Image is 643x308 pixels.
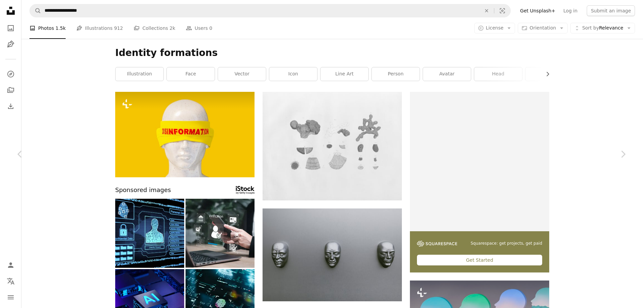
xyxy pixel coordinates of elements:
a: avatar [423,67,471,81]
span: Relevance [582,25,623,32]
button: Visual search [494,4,510,17]
form: Find visuals sitewide [29,4,511,17]
a: illustration [116,67,163,81]
span: 0 [209,24,212,32]
a: face [167,67,215,81]
span: 912 [114,24,123,32]
span: Sponsored images [115,185,171,195]
a: Collections 2k [134,17,175,39]
a: Next [603,122,643,186]
a: a white mannequin head with a yellow headband with the word information taped [115,131,255,137]
a: Photos [4,21,17,35]
span: 2k [169,24,175,32]
a: Collections [4,83,17,97]
span: Sort by [582,25,599,30]
a: Log in [559,5,581,16]
a: icon [269,67,317,81]
button: Menu [4,291,17,304]
a: Download History [4,100,17,113]
img: Security concept [115,199,184,268]
div: Get Started [417,255,542,265]
a: Users 0 [186,17,212,39]
a: Illustrations [4,38,17,51]
a: View the photo by The New York Public Library [263,143,402,149]
a: Squarespace: get projects, get paidGet Started [410,92,549,272]
a: Get Unsplash+ [516,5,559,16]
button: Orientation [518,23,568,34]
h1: Identity formations [115,47,549,59]
a: line art [320,67,368,81]
a: Log in / Sign up [4,258,17,272]
img: file-1747939142011-51e5cc87e3c9 [417,241,457,247]
button: Submit an image [587,5,635,16]
button: Search Unsplash [30,4,41,17]
img: a white mannequin head with a yellow headband with the word information taped [115,92,255,177]
img: three silver-colored masks [263,208,402,301]
a: person [372,67,420,81]
a: vector [218,67,266,81]
button: Clear [479,4,494,17]
a: art [525,67,573,81]
a: Explore [4,67,17,81]
button: Language [4,274,17,288]
span: Orientation [529,25,556,30]
button: License [474,23,515,34]
button: scroll list to the right [542,67,549,81]
button: Sort byRelevance [570,23,635,34]
a: Illustrations 912 [76,17,123,39]
span: License [486,25,504,30]
img: photo-1747767899259-66b344c2c265 [263,92,402,200]
a: head [474,67,522,81]
img: Identity verification concept, Authentication facial recognition biometric Security, Businesswome... [186,199,255,268]
a: three silver-colored masks [263,252,402,258]
span: Squarespace: get projects, get paid [471,241,542,246]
